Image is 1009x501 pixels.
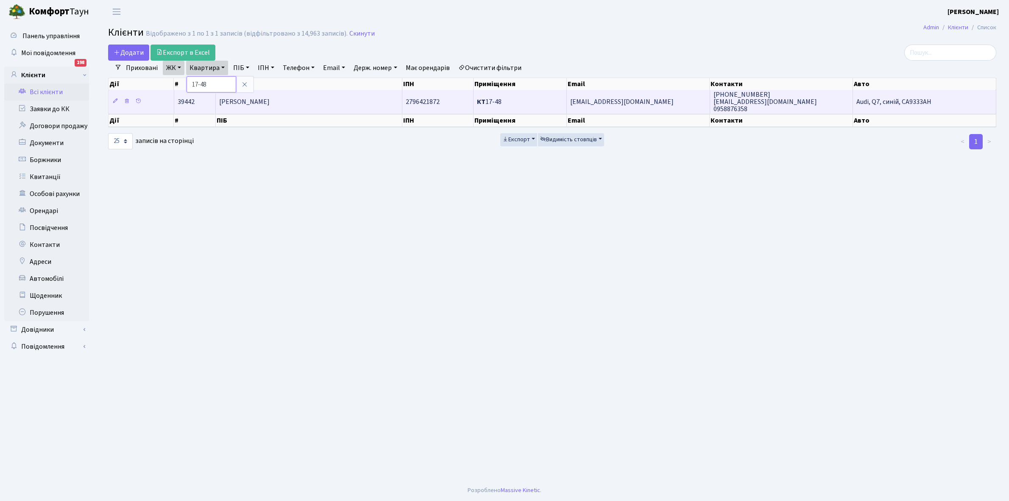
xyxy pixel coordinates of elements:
a: [PERSON_NAME] [948,7,999,17]
a: Приховані [123,61,161,75]
a: Квитанції [4,168,89,185]
th: ПІБ [216,78,402,90]
button: Експорт [500,133,537,146]
th: Дії [109,78,174,90]
span: Мої повідомлення [21,48,75,58]
a: Повідомлення [4,338,89,355]
a: Email [320,61,348,75]
th: Приміщення [474,78,567,90]
a: Клієнти [4,67,89,84]
th: Дії [109,114,174,127]
th: # [174,114,216,127]
th: Email [567,114,710,127]
a: Додати [108,45,149,61]
button: Видимість стовпців [538,133,604,146]
th: ІПН [402,78,474,90]
a: Мої повідомлення198 [4,45,89,62]
label: записів на сторінці [108,133,194,149]
a: Admin [923,23,939,32]
a: Щоденник [4,287,89,304]
span: [PHONE_NUMBER] [EMAIL_ADDRESS][DOMAIN_NAME] 0958876358 [714,90,817,114]
a: Довідники [4,321,89,338]
a: Телефон [279,61,318,75]
th: Приміщення [474,114,567,127]
th: # [174,78,216,90]
nav: breadcrumb [911,19,1009,36]
li: Список [968,23,996,32]
a: Договори продажу [4,118,89,134]
a: Боржники [4,151,89,168]
span: [PERSON_NAME] [219,97,270,106]
b: Комфорт [29,5,70,18]
a: Скинути [349,30,375,38]
th: Авто [853,114,996,127]
a: Держ. номер [350,61,400,75]
span: Клієнти [108,25,144,40]
div: 198 [75,59,86,67]
b: КТ [477,97,485,106]
select: записів на сторінці [108,133,133,149]
th: ПІБ [216,114,402,127]
a: Всі клієнти [4,84,89,101]
a: Орендарі [4,202,89,219]
span: 2796421872 [406,97,440,106]
input: Пошук... [904,45,996,61]
a: Порушення [4,304,89,321]
th: Email [567,78,710,90]
span: 17-48 [477,97,502,106]
a: Документи [4,134,89,151]
div: Розроблено . [468,486,541,495]
span: Експорт [502,135,530,144]
span: 39442 [178,97,195,106]
a: Особові рахунки [4,185,89,202]
div: Відображено з 1 по 1 з 1 записів (відфільтровано з 14,963 записів). [146,30,348,38]
a: Massive Kinetic [501,486,540,495]
th: ІПН [402,114,474,127]
span: Видимість стовпців [540,135,597,144]
a: Експорт в Excel [151,45,215,61]
button: Переключити навігацію [106,5,127,19]
a: Контакти [4,236,89,253]
a: Квартира [186,61,228,75]
th: Контакти [710,114,853,127]
th: Контакти [710,78,853,90]
a: Клієнти [948,23,968,32]
img: logo.png [8,3,25,20]
a: Посвідчення [4,219,89,236]
span: Додати [114,48,144,57]
a: Має орендарів [402,61,453,75]
a: Заявки до КК [4,101,89,118]
a: Панель управління [4,28,89,45]
a: Автомобілі [4,270,89,287]
th: Авто [853,78,996,90]
a: ЖК [163,61,184,75]
a: ІПН [254,61,278,75]
a: Очистити фільтри [455,61,525,75]
a: 1 [969,134,983,149]
span: Таун [29,5,89,19]
a: Адреси [4,253,89,270]
span: Audi, Q7, синій, СА9333АН [856,97,931,106]
span: [EMAIL_ADDRESS][DOMAIN_NAME] [570,97,674,106]
a: ПІБ [230,61,253,75]
span: Панель управління [22,31,80,41]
